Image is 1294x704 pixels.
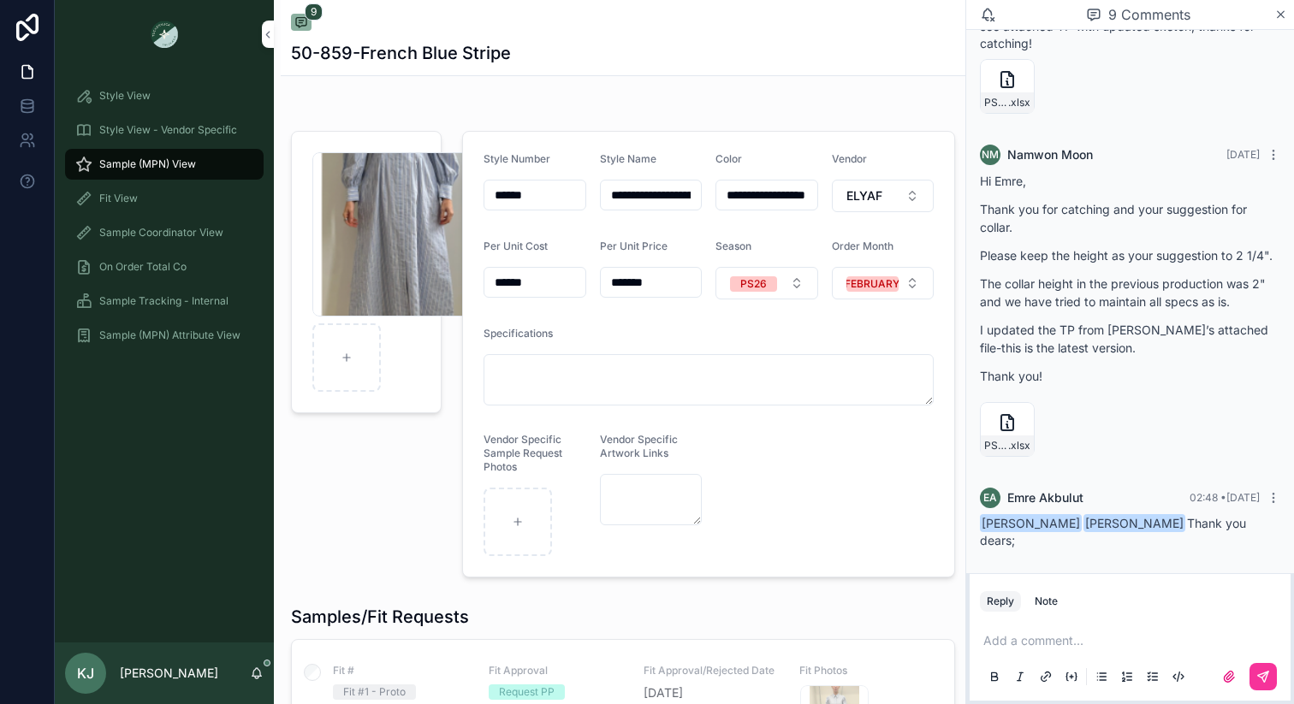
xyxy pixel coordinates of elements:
[489,664,624,677] span: Fit Approval
[151,21,178,48] img: App logo
[305,3,323,21] span: 9
[980,516,1246,547] span: Thank you dears;
[832,240,893,252] span: Order Month
[980,172,1280,190] p: Hi Emre,
[120,665,218,682] p: [PERSON_NAME]
[484,152,550,165] span: Style Number
[99,260,187,274] span: On Order Total Co
[980,591,1021,612] button: Reply
[799,664,935,677] span: Fit Photos
[980,367,1280,385] p: Thank you!
[65,183,264,214] a: Fit View
[1008,439,1030,453] span: .xlsx
[99,328,240,342] span: Sample (MPN) Attribute View
[65,149,264,180] a: Sample (MPN) View
[484,433,562,473] span: Vendor Specific Sample Request Photos
[980,514,1082,532] span: [PERSON_NAME]
[291,14,312,34] button: 9
[832,152,867,165] span: Vendor
[1035,595,1058,608] div: Note
[832,180,935,212] button: Select Button
[99,123,237,137] span: Style View - Vendor Specific
[484,327,553,340] span: Specifications
[600,240,668,252] span: Per Unit Price
[644,684,779,701] span: [DATE]
[984,96,1008,109] span: PS26_50-859-[PERSON_NAME]-DRESS_ELYAF_PROTO_[DATE]
[980,275,1280,311] p: The collar height in the previous production was 2" and we have tried to maintain all specs as is.
[99,294,229,308] span: Sample Tracking - Internal
[99,89,151,103] span: Style View
[1028,591,1065,612] button: Note
[644,664,779,677] span: Fit Approval/Rejected Date
[600,433,678,459] span: Vendor Specific Artwork Links
[99,226,223,240] span: Sample Coordinator View
[99,192,138,205] span: Fit View
[1008,96,1030,109] span: .xlsx
[65,80,264,111] a: Style View
[99,157,196,171] span: Sample (MPN) View
[291,605,469,629] h1: Samples/Fit Requests
[1190,491,1260,504] span: 02:48 • [DATE]
[846,187,882,204] span: ELYAF
[715,152,742,165] span: Color
[832,267,935,299] button: Select Button
[980,246,1280,264] p: Please keep the height as your suggestion to 2 1/4".
[983,491,997,505] span: EA
[484,240,548,252] span: Per Unit Cost
[980,200,1280,236] p: Thank you for catching and your suggestion for collar.
[845,276,899,292] div: FEBRUARY
[55,68,274,373] div: scrollable content
[740,276,767,292] div: PS26
[715,267,818,299] button: Select Button
[65,286,264,317] a: Sample Tracking - Internal
[984,439,1008,453] span: PS26_50-859-[PERSON_NAME]-DRESS_ELYAF_PROTO_[DATE]
[715,240,751,252] span: Season
[65,251,264,282] a: On Order Total Co
[600,152,656,165] span: Style Name
[65,115,264,145] a: Style View - Vendor Specific
[65,320,264,351] a: Sample (MPN) Attribute View
[291,41,511,65] h1: 50-859-French Blue Stripe
[1226,148,1260,161] span: [DATE]
[1007,146,1093,163] span: Namwon Moon
[1083,514,1185,532] span: [PERSON_NAME]
[1108,4,1190,25] span: 9 Comments
[333,664,468,677] span: Fit #
[65,217,264,248] a: Sample Coordinator View
[77,663,94,683] span: KJ
[982,148,999,162] span: NM
[499,684,555,700] div: Request PP
[1007,489,1083,506] span: Emre Akbulut
[343,684,406,700] div: Fit #1 - Proto
[980,321,1280,357] p: I updated the TP from [PERSON_NAME]’s attached file-this is the latest version.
